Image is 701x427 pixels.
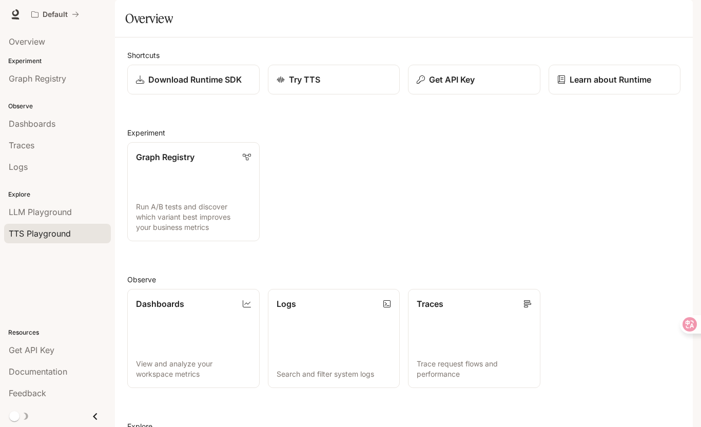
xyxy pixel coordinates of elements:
[417,359,532,379] p: Trace request flows and performance
[43,10,68,19] p: Default
[148,73,242,86] p: Download Runtime SDK
[125,8,173,29] h1: Overview
[27,4,84,25] button: All workspaces
[127,50,680,61] h2: Shortcuts
[277,369,392,379] p: Search and filter system logs
[289,73,320,86] p: Try TTS
[127,142,260,241] a: Graph RegistryRun A/B tests and discover which variant best improves your business metrics
[408,65,540,94] button: Get API Key
[136,151,194,163] p: Graph Registry
[136,359,251,379] p: View and analyze your workspace metrics
[127,289,260,388] a: DashboardsView and analyze your workspace metrics
[429,73,475,86] p: Get API Key
[549,65,681,94] a: Learn about Runtime
[570,73,651,86] p: Learn about Runtime
[417,298,443,310] p: Traces
[268,65,400,94] a: Try TTS
[268,289,400,388] a: LogsSearch and filter system logs
[408,289,540,388] a: TracesTrace request flows and performance
[127,127,680,138] h2: Experiment
[136,298,184,310] p: Dashboards
[127,274,680,285] h2: Observe
[127,65,260,94] a: Download Runtime SDK
[136,202,251,232] p: Run A/B tests and discover which variant best improves your business metrics
[277,298,296,310] p: Logs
